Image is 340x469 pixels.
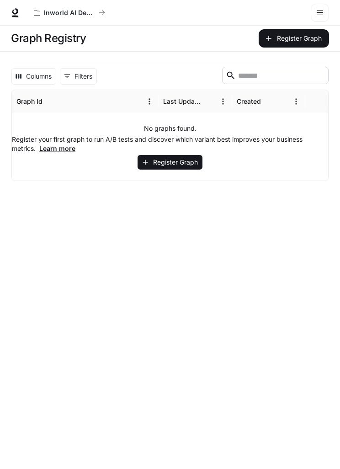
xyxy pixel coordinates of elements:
button: Register Graph [138,155,202,170]
button: Menu [289,95,303,108]
button: All workspaces [30,4,109,22]
a: Learn more [39,144,75,152]
p: Inworld AI Demos [44,9,95,17]
div: Graph Id [16,97,42,105]
button: Select columns [11,68,56,85]
button: Menu [143,95,156,108]
button: Register Graph [259,29,329,48]
button: Sort [262,95,276,108]
p: Register your first graph to run A/B tests and discover which variant best improves your business... [12,135,328,153]
button: Show filters [60,68,97,85]
p: No graphs found. [144,124,197,133]
h1: Graph Registry [11,29,86,48]
div: Last Updated [163,97,202,105]
div: Search [222,67,329,86]
button: Sort [202,95,216,108]
button: Sort [43,95,57,108]
div: Created [237,97,261,105]
button: open drawer [311,4,329,22]
button: Menu [216,95,230,108]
